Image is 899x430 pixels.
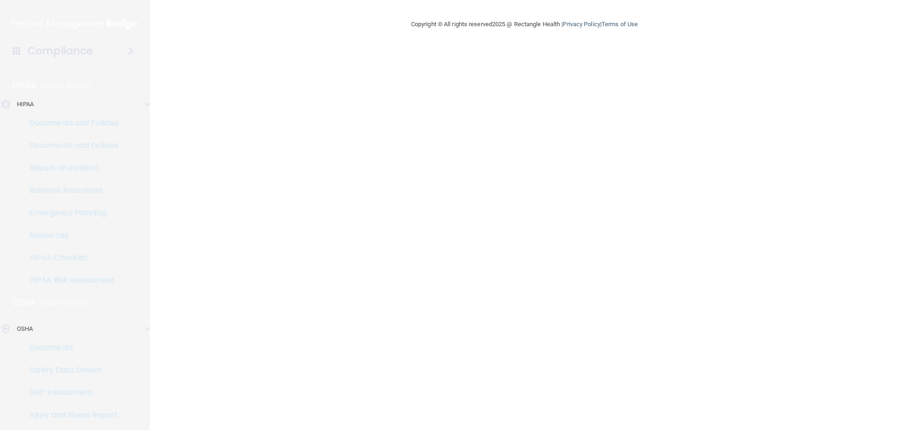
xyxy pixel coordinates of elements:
p: Documents [6,343,134,352]
p: Self-Assessment [6,388,134,397]
p: HIPAA [17,99,34,110]
a: Terms of Use [602,21,638,28]
img: PMB logo [11,15,139,33]
p: Documents and Policies [6,118,134,128]
p: Business Associates [6,186,134,195]
p: OSHA [13,297,36,308]
p: OSHA [17,323,33,335]
p: HIPAA Checklist [6,253,134,262]
p: Resources [6,231,134,240]
p: HIPAA Risk Assessment [6,276,134,285]
p: Emergency Planning [6,208,134,218]
div: Copyright © All rights reserved 2025 @ Rectangle Health | | [354,9,695,39]
p: HIPAA [13,80,37,91]
p: Safety Data Sheets [6,365,134,375]
p: Injury and Illness Report [6,410,134,420]
p: Learn More! [41,297,90,308]
h4: Compliance [28,44,93,58]
p: Report an Incident [6,163,134,173]
p: Learn More! [41,80,91,91]
a: Privacy Policy [563,21,600,28]
p: Documents and Policies [6,141,134,150]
